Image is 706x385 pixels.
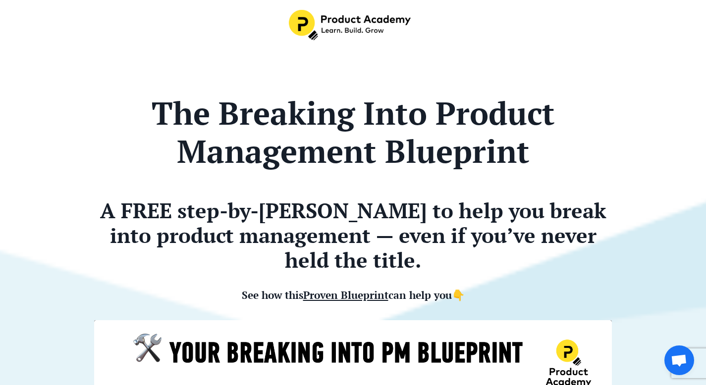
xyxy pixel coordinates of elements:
b: A FREE step-by-[PERSON_NAME] to help you break into product management — even if you’ve never hel... [100,196,606,274]
span: Proven Blueprint [303,288,388,302]
h5: See how this can help you👇 [94,277,612,301]
a: Open chat [664,345,694,375]
img: Header Logo [289,10,413,41]
b: The Breaking Into Product Management Blueprint [152,92,555,172]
